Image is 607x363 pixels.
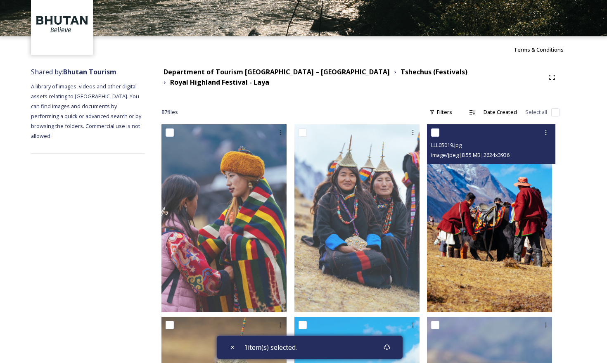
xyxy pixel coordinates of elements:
[294,124,420,312] img: LLL06153.jpg
[63,67,116,76] strong: Bhutan Tourism
[31,83,142,140] span: A library of images, videos and other digital assets relating to [GEOGRAPHIC_DATA]. You can find ...
[479,104,521,120] div: Date Created
[427,124,552,312] img: LLL05019.jpg
[170,78,269,87] strong: Royal Highland Festival - Laya
[31,67,116,76] span: Shared by:
[525,108,547,116] span: Select all
[425,104,456,120] div: Filters
[161,124,287,312] img: LLL06536.jpg
[431,151,510,159] span: image/jpeg | 8.55 MB | 2624 x 3936
[164,67,390,76] strong: Department of Tourism [GEOGRAPHIC_DATA] – [GEOGRAPHIC_DATA]
[431,141,462,149] span: LLL05019.jpg
[514,45,576,55] a: Terms & Conditions
[161,108,178,116] span: 87 file s
[514,46,564,53] span: Terms & Conditions
[244,342,297,352] span: 1 item(s) selected.
[401,67,467,76] strong: Tshechus (Festivals)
